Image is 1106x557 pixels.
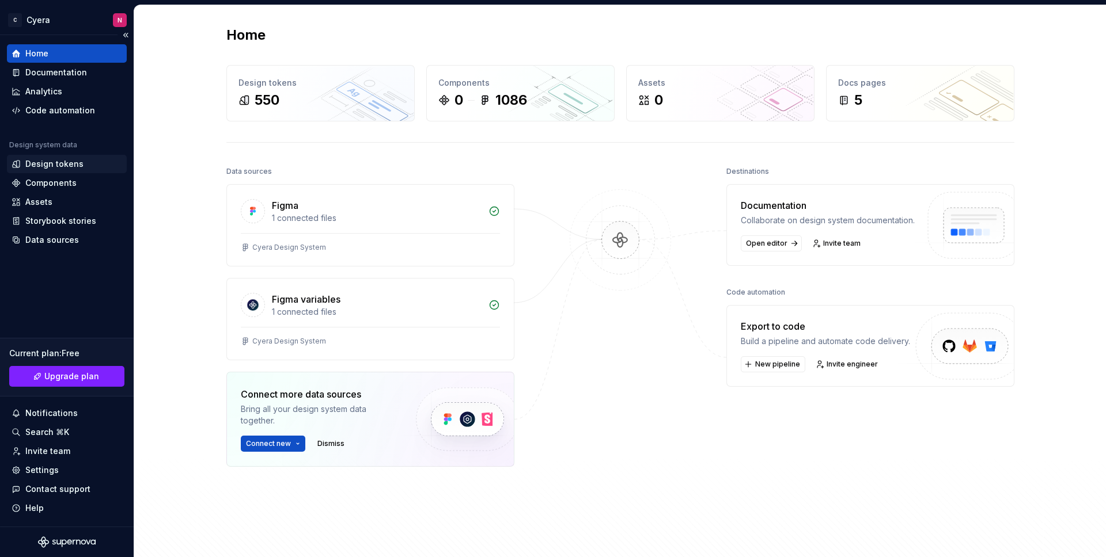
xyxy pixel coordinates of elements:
button: CCyeraN [2,7,131,32]
span: Invite team [823,239,861,248]
div: Notifications [25,407,78,419]
div: Figma [272,199,298,212]
div: Assets [638,77,802,89]
span: Upgrade plan [44,371,99,382]
div: Export to code [741,319,910,333]
div: 1 connected files [272,212,482,224]
div: 0 [454,91,463,109]
button: Help [7,499,127,517]
a: Design tokens [7,155,127,173]
div: N [118,16,122,25]
h2: Home [226,26,266,44]
div: Bring all your design system data together. [241,403,396,426]
a: Figma variables1 connected filesCyera Design System [226,278,514,360]
svg: Supernova Logo [38,536,96,548]
div: 1086 [495,91,527,109]
div: Settings [25,464,59,476]
div: 550 [255,91,279,109]
button: Search ⌘K [7,423,127,441]
div: Storybook stories [25,215,96,227]
div: Search ⌘K [25,426,69,438]
span: New pipeline [755,360,800,369]
a: Components01086 [426,65,615,121]
div: Collaborate on design system documentation. [741,215,915,226]
div: Contact support [25,483,90,495]
a: Assets0 [626,65,815,121]
a: Invite team [809,235,866,251]
div: Components [438,77,603,89]
a: Assets [7,193,127,211]
div: 5 [854,91,862,109]
div: 0 [654,91,663,109]
div: Code automation [726,284,785,300]
div: 1 connected files [272,306,482,318]
div: Figma variables [272,292,340,306]
button: Collapse sidebar [118,27,134,43]
button: New pipeline [741,356,805,372]
div: Data sources [226,163,272,180]
button: Dismiss [312,436,350,452]
button: Notifications [7,404,127,422]
button: Connect new [241,436,305,452]
div: Assets [25,196,52,208]
div: Design tokens [238,77,403,89]
a: Upgrade plan [9,366,124,387]
div: Cyera [26,14,50,26]
div: Code automation [25,105,95,116]
div: Data sources [25,234,79,246]
a: Docs pages5 [826,65,1014,121]
div: Design system data [9,140,77,150]
span: Open editor [746,239,787,248]
div: Cyera Design System [252,337,326,346]
div: Cyera Design System [252,243,326,252]
div: Documentation [741,199,915,212]
div: Connect more data sources [241,387,396,401]
a: Settings [7,461,127,479]
a: Home [7,44,127,63]
div: Docs pages [838,77,1002,89]
div: Build a pipeline and automate code delivery. [741,335,910,347]
a: Code automation [7,101,127,120]
div: C [8,13,22,27]
a: Invite team [7,442,127,460]
button: Contact support [7,480,127,498]
div: Destinations [726,163,769,180]
div: Components [25,177,77,189]
span: Connect new [246,439,291,448]
div: Help [25,502,44,514]
div: Design tokens [25,158,84,170]
a: Documentation [7,63,127,82]
span: Dismiss [317,439,344,448]
a: Design tokens550 [226,65,415,121]
a: Invite engineer [812,356,883,372]
a: Figma1 connected filesCyera Design System [226,184,514,266]
div: Current plan : Free [9,348,124,359]
div: Invite team [25,445,70,457]
a: Open editor [741,235,802,251]
a: Analytics [7,82,127,101]
a: Components [7,174,127,192]
a: Storybook stories [7,212,127,230]
div: Analytics [25,86,62,97]
div: Documentation [25,67,87,78]
span: Invite engineer [827,360,878,369]
div: Home [25,48,48,59]
a: Data sources [7,231,127,249]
